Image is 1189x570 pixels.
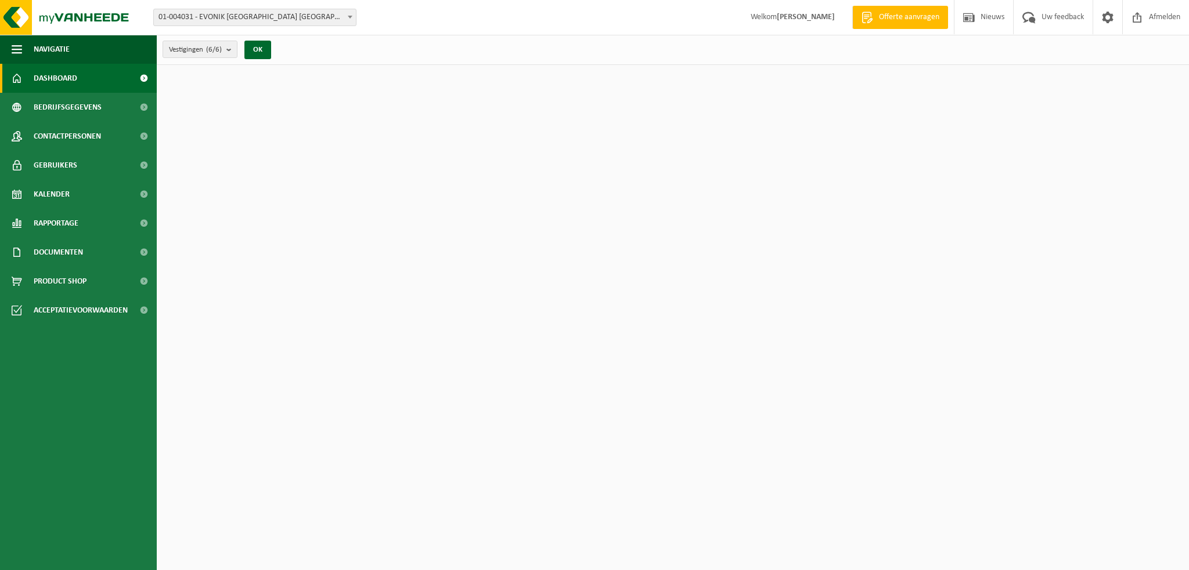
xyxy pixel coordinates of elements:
[153,9,356,26] span: 01-004031 - EVONIK ANTWERPEN NV - ANTWERPEN
[34,180,70,209] span: Kalender
[876,12,942,23] span: Offerte aanvragen
[169,41,222,59] span: Vestigingen
[163,41,237,58] button: Vestigingen(6/6)
[154,9,356,26] span: 01-004031 - EVONIK ANTWERPEN NV - ANTWERPEN
[34,209,78,238] span: Rapportage
[34,35,70,64] span: Navigatie
[34,151,77,180] span: Gebruikers
[34,238,83,267] span: Documenten
[34,64,77,93] span: Dashboard
[244,41,271,59] button: OK
[777,13,835,21] strong: [PERSON_NAME]
[852,6,948,29] a: Offerte aanvragen
[206,46,222,53] count: (6/6)
[34,296,128,325] span: Acceptatievoorwaarden
[34,267,87,296] span: Product Shop
[34,122,101,151] span: Contactpersonen
[34,93,102,122] span: Bedrijfsgegevens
